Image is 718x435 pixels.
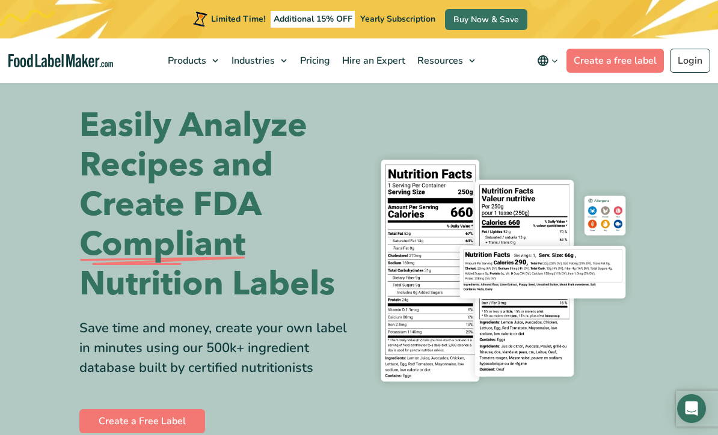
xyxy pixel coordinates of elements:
[296,54,331,67] span: Pricing
[566,49,664,73] a: Create a free label
[339,54,407,67] span: Hire an Expert
[360,13,435,25] span: Yearly Subscription
[335,38,410,83] a: Hire an Expert
[161,38,224,83] a: Products
[410,38,481,83] a: Resources
[293,38,335,83] a: Pricing
[224,38,293,83] a: Industries
[445,9,527,30] a: Buy Now & Save
[79,225,245,264] span: Compliant
[79,409,205,433] a: Create a Free Label
[79,106,350,304] h1: Easily Analyze Recipes and Create FDA Nutrition Labels
[211,13,265,25] span: Limited Time!
[79,318,350,378] div: Save time and money, create your own label in minutes using our 500k+ ingredient database built b...
[228,54,276,67] span: Industries
[670,49,710,73] a: Login
[164,54,207,67] span: Products
[271,11,355,28] span: Additional 15% OFF
[677,394,706,423] div: Open Intercom Messenger
[414,54,464,67] span: Resources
